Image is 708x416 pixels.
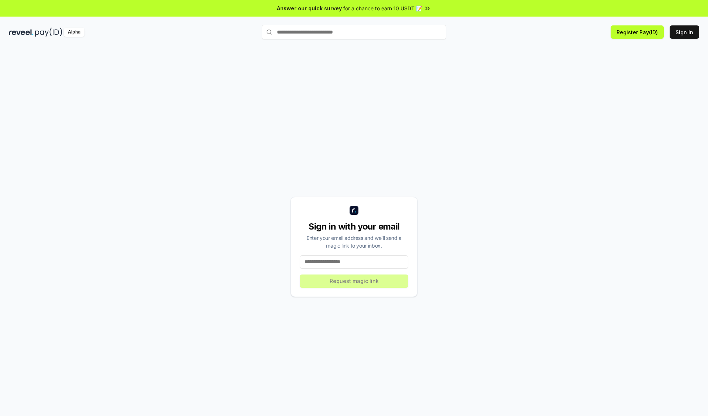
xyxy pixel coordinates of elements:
div: Enter your email address and we’ll send a magic link to your inbox. [300,234,408,249]
img: reveel_dark [9,28,34,37]
div: Sign in with your email [300,221,408,233]
button: Register Pay(ID) [611,25,664,39]
span: for a chance to earn 10 USDT 📝 [343,4,422,12]
div: Alpha [64,28,84,37]
span: Answer our quick survey [277,4,342,12]
img: logo_small [350,206,358,215]
img: pay_id [35,28,62,37]
button: Sign In [670,25,699,39]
